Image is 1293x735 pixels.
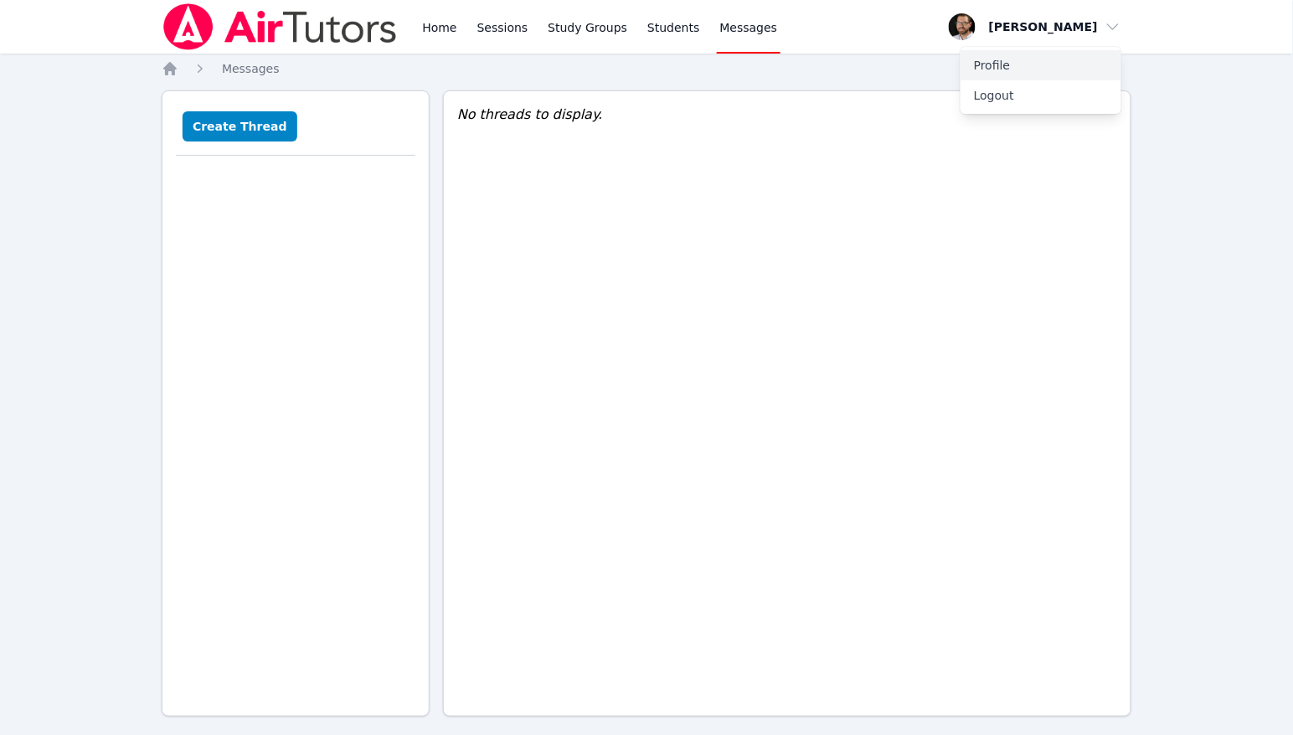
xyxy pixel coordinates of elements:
[162,3,399,50] img: Air Tutors
[162,60,1131,77] nav: Breadcrumb
[961,50,1121,80] a: Profile
[222,62,280,75] span: Messages
[457,105,1117,125] div: No threads to display.
[183,111,297,141] button: Create Thread
[222,60,280,77] a: Messages
[720,19,778,36] span: Messages
[961,80,1121,111] button: Logout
